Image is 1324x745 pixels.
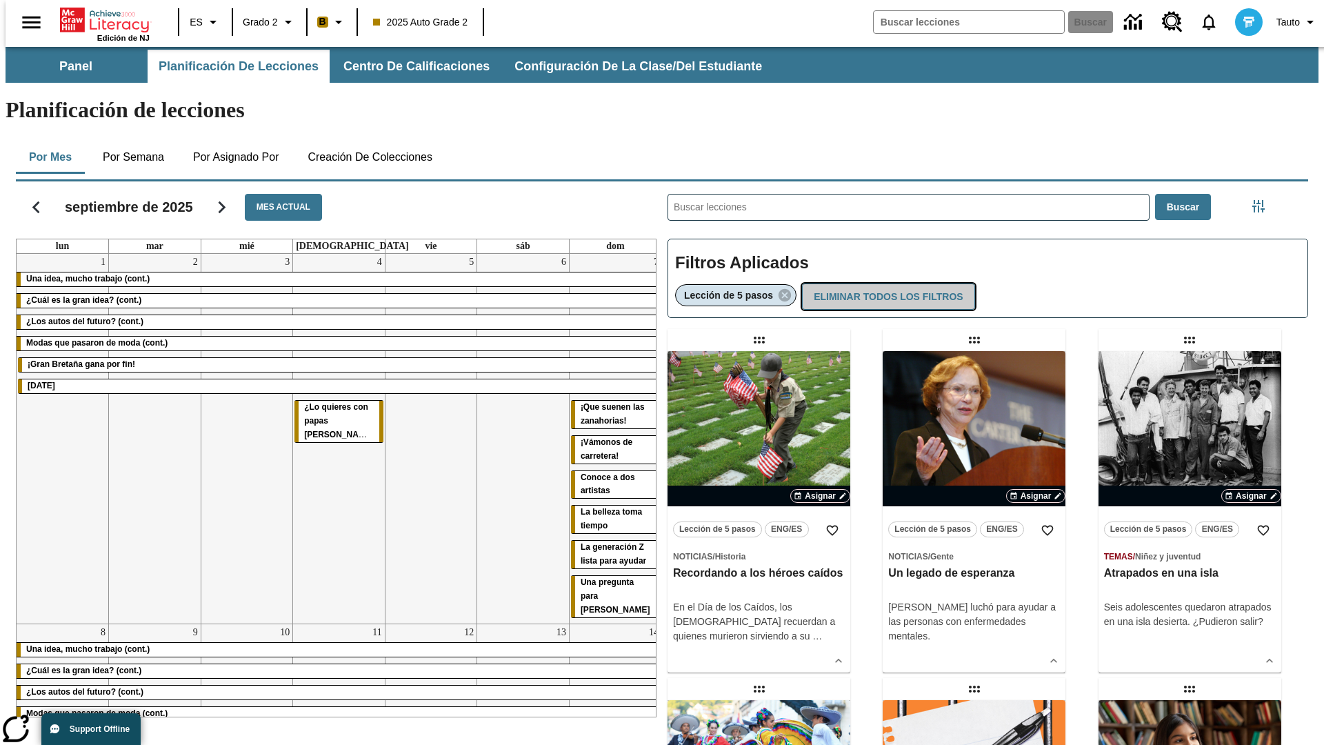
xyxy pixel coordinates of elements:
div: Una pregunta para Joplin [571,576,660,617]
span: Grado 2 [243,15,278,30]
button: Panel [7,50,145,83]
span: ¡Que suenen las zanahorias! [581,402,645,426]
button: Asignar Elegir fechas [1006,489,1066,503]
span: Historia [715,552,746,562]
span: / [712,552,714,562]
span: Edición de NJ [97,34,150,42]
div: lesson details [883,351,1065,673]
a: Centro de recursos, Se abrirá en una pestaña nueva. [1154,3,1191,41]
span: Una pregunta para Joplin [581,577,650,615]
button: Lección de 5 pasos [1104,521,1193,537]
span: Modas que pasaron de moda (cont.) [26,338,168,348]
td: 2 de septiembre de 2025 [109,254,201,624]
button: Escoja un nuevo avatar [1227,4,1271,40]
button: Por mes [16,141,85,174]
div: Modas que pasaron de moda (cont.) [17,337,661,350]
div: Lección arrastrable: Atrapados en una isla [1178,329,1201,351]
span: ¡Gran Bretaña gana por fin! [28,359,135,369]
span: ES [190,15,203,30]
span: ¿Los autos del futuro? (cont.) [26,687,143,697]
span: Niñez y juventud [1135,552,1201,562]
button: Lección de 5 pasos [673,521,762,537]
span: Lección de 5 pasos [1110,522,1187,537]
div: Una idea, mucho trabajo (cont.) [17,272,661,286]
div: [PERSON_NAME] luchó para ayudar a las personas con enfermedades mentales. [888,600,1060,644]
h3: Un legado de esperanza [888,566,1060,581]
div: ¡Vámonos de carretera! [571,436,660,464]
div: ¡Gran Bretaña gana por fin! [18,358,660,372]
span: B [319,13,326,30]
span: Una idea, mucho trabajo (cont.) [26,274,150,284]
button: Añadir a mis Favoritas [1251,518,1276,543]
a: domingo [603,239,627,253]
button: Añadir a mis Favoritas [1035,518,1060,543]
span: La belleza toma tiempo [581,507,642,530]
td: 3 de septiembre de 2025 [201,254,293,624]
div: lesson details [668,351,850,673]
button: Ver más [1043,650,1064,671]
a: 8 de septiembre de 2025 [98,624,108,641]
span: … [812,630,822,642]
button: Regresar [19,190,54,225]
span: Lección de 5 pasos [679,522,756,537]
div: Lección arrastrable: ¡Que viva el Cinco de Mayo! [748,678,770,700]
div: Portada [60,5,150,42]
span: Lección de 5 pasos [684,290,773,301]
a: 12 de septiembre de 2025 [461,624,477,641]
input: Buscar lecciones [668,195,1149,220]
span: Asignar [805,490,836,502]
a: lunes [53,239,72,253]
button: Seguir [204,190,239,225]
span: ¿Lo quieres con papas fritas? [304,402,379,439]
span: Temas [1104,552,1133,562]
span: Día del Trabajo [28,381,55,390]
div: Lección arrastrable: La libertad de escribir [963,678,985,700]
div: Una idea, mucho trabajo (cont.) [17,643,661,657]
span: Lección de 5 pasos [894,522,971,537]
h2: septiembre de 2025 [65,199,193,215]
div: Conoce a dos artistas [571,471,660,499]
button: Eliminar todos los filtros [802,284,974,310]
span: La generación Z lista para ayudar [581,542,646,566]
a: sábado [513,239,532,253]
a: 5 de septiembre de 2025 [466,254,477,270]
button: Planificación de lecciones [148,50,330,83]
td: 5 de septiembre de 2025 [385,254,477,624]
a: Portada [60,6,150,34]
a: 6 de septiembre de 2025 [559,254,569,270]
div: Día del Trabajo [18,379,660,393]
button: Perfil/Configuración [1271,10,1324,34]
div: ¿Lo quieres con papas fritas? [294,401,383,442]
a: viernes [422,239,439,253]
button: Por semana [92,141,175,174]
div: lesson details [1099,351,1281,673]
button: Grado: Grado 2, Elige un grado [237,10,302,34]
span: Gente [930,552,954,562]
span: 2025 Auto Grade 2 [373,15,468,30]
button: Asignar Elegir fechas [790,489,850,503]
h1: Planificación de lecciones [6,97,1318,123]
div: En el Día de los Caídos, los [DEMOGRAPHIC_DATA] recuerdan a quienes murieron sirviendo a su [673,600,845,644]
a: 14 de septiembre de 2025 [646,624,661,641]
div: La generación Z lista para ayudar [571,541,660,568]
input: Buscar campo [874,11,1064,33]
div: ¿Cuál es la gran idea? (cont.) [17,664,661,678]
span: / [1133,552,1135,562]
button: Centro de calificaciones [332,50,501,83]
a: 4 de septiembre de 2025 [374,254,385,270]
div: Modas que pasaron de moda (cont.) [17,707,661,721]
button: ENG/ES [980,521,1024,537]
button: Support Offline [41,713,141,745]
div: ¡Que suenen las zanahorias! [571,401,660,428]
div: ¿Los autos del futuro? (cont.) [17,315,661,329]
span: Tema: Temas/Niñez y juventud [1104,549,1276,564]
div: ¿Cuál es la gran idea? (cont.) [17,294,661,308]
span: Modas que pasaron de moda (cont.) [26,708,168,718]
button: Añadir a mis Favoritas [820,518,845,543]
span: ¡Vámonos de carretera! [581,437,632,461]
td: 4 de septiembre de 2025 [293,254,385,624]
button: Ver más [828,650,849,671]
div: Eliminar Lección de 5 pasos el ítem seleccionado del filtro [675,284,796,306]
button: Asignar Elegir fechas [1221,489,1281,503]
div: Seis adolescentes quedaron atrapados en una isla desierta. ¿Pudieron salir? [1104,600,1276,629]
